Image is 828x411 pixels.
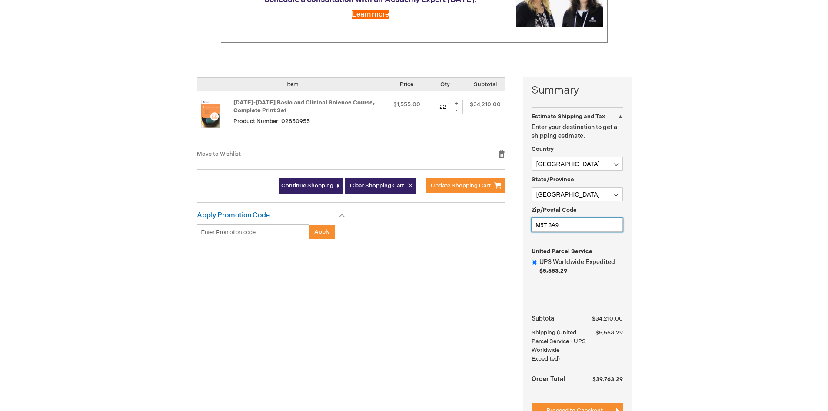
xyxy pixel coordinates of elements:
[233,99,375,114] a: [DATE]-[DATE] Basic and Clinical Science Course, Complete Print Set
[470,101,501,108] span: $34,210.00
[532,207,577,214] span: Zip/Postal Code
[426,178,505,193] button: Update Shopping Cart
[532,113,605,120] strong: Estimate Shipping and Tax
[400,81,413,88] span: Price
[539,267,567,274] span: $5,553.29
[197,100,233,141] a: 2025-2026 Basic and Clinical Science Course, Complete Print Set
[532,146,554,153] span: Country
[197,211,270,220] strong: Apply Promotion Code
[450,107,463,114] div: -
[532,248,592,255] span: United Parcel Service
[345,178,416,194] button: Clear Shopping Cart
[592,376,623,383] span: $39,763.29
[450,100,463,107] div: +
[532,371,565,386] strong: Order Total
[286,81,299,88] span: Item
[352,10,389,19] a: Learn more
[281,182,333,189] span: Continue Shopping
[309,224,335,239] button: Apply
[532,312,586,326] th: Subtotal
[440,81,450,88] span: Qty
[595,329,623,336] span: $5,553.29
[431,182,491,189] span: Update Shopping Cart
[532,329,555,336] span: Shipping
[233,118,310,125] span: Product Number: 02850955
[532,123,623,140] p: Enter your destination to get a shipping estimate.
[197,100,225,128] img: 2025-2026 Basic and Clinical Science Course, Complete Print Set
[539,258,623,275] label: UPS Worldwide Expedited
[592,315,623,322] span: $34,210.00
[532,176,574,183] span: State/Province
[279,178,343,194] a: Continue Shopping
[430,100,456,114] input: Qty
[197,224,309,239] input: Enter Promotion code
[393,101,420,108] span: $1,555.00
[350,182,404,189] span: Clear Shopping Cart
[532,83,623,98] strong: Summary
[197,150,241,157] a: Move to Wishlist
[314,228,330,235] span: Apply
[474,81,497,88] span: Subtotal
[532,329,586,362] span: (United Parcel Service - UPS Worldwide Expedited)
